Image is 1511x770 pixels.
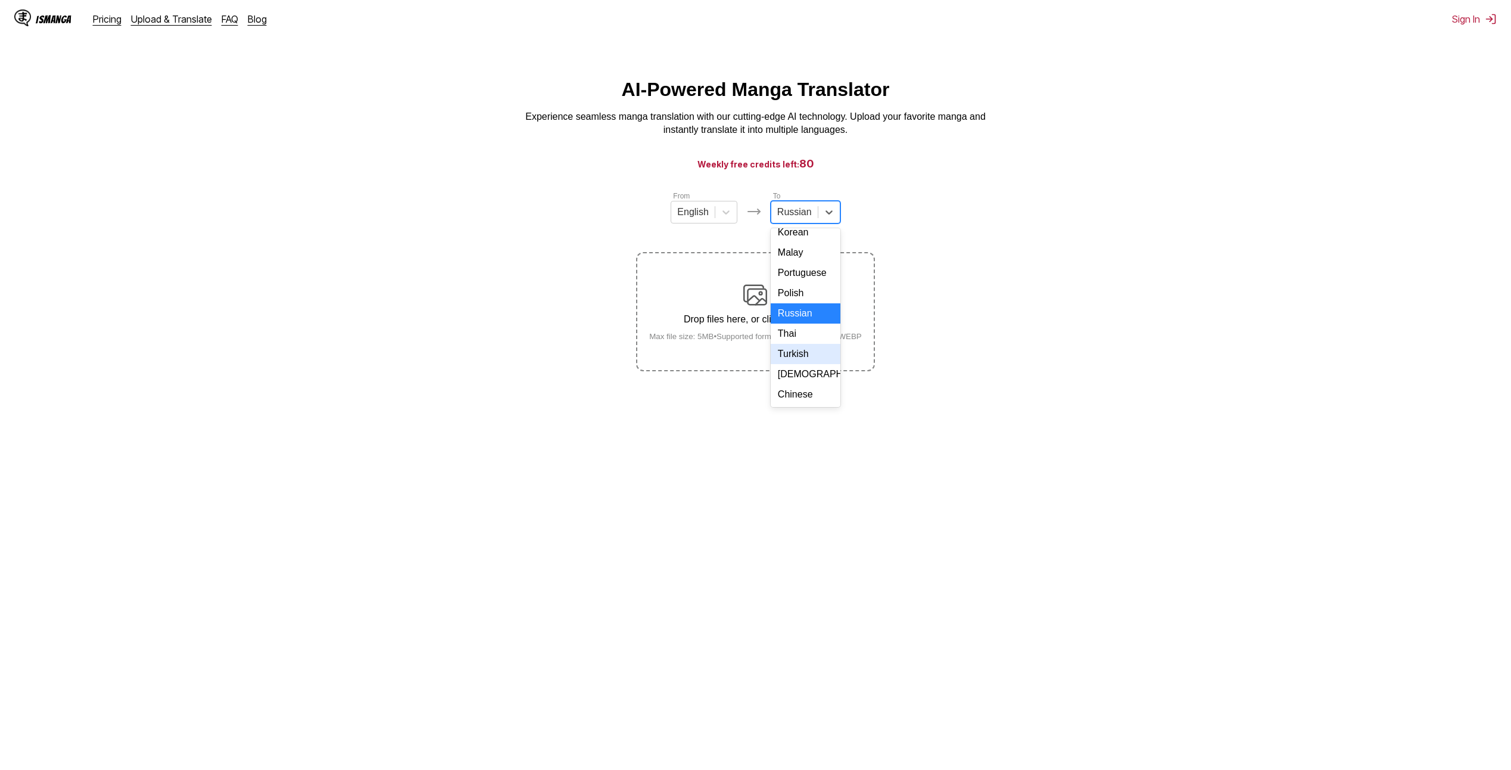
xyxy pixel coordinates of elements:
p: Drop files here, or click to browse. [640,314,871,325]
img: Languages icon [747,204,761,219]
a: Blog [248,13,267,25]
button: Sign In [1452,13,1497,25]
div: Chinese [771,384,840,405]
small: Max file size: 5MB • Supported formats: JP(E)G, PNG, WEBP [640,332,871,341]
label: To [773,192,781,200]
div: [DEMOGRAPHIC_DATA] [771,364,840,384]
span: 80 [799,157,814,170]
a: Pricing [93,13,121,25]
div: Portuguese [771,263,840,283]
img: Sign out [1485,13,1497,25]
div: Korean [771,222,840,243]
a: IsManga LogoIsManga [14,10,93,29]
div: Russian [771,303,840,324]
div: Malay [771,243,840,263]
div: Polish [771,283,840,303]
a: Upload & Translate [131,13,212,25]
div: IsManga [36,14,71,25]
a: FAQ [222,13,238,25]
img: IsManga Logo [14,10,31,26]
h3: Weekly free credits left: [29,156,1482,171]
div: Thai [771,324,840,344]
h1: AI-Powered Manga Translator [622,79,890,101]
div: Turkish [771,344,840,364]
p: Experience seamless manga translation with our cutting-edge AI technology. Upload your favorite m... [518,110,994,137]
label: From [673,192,690,200]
